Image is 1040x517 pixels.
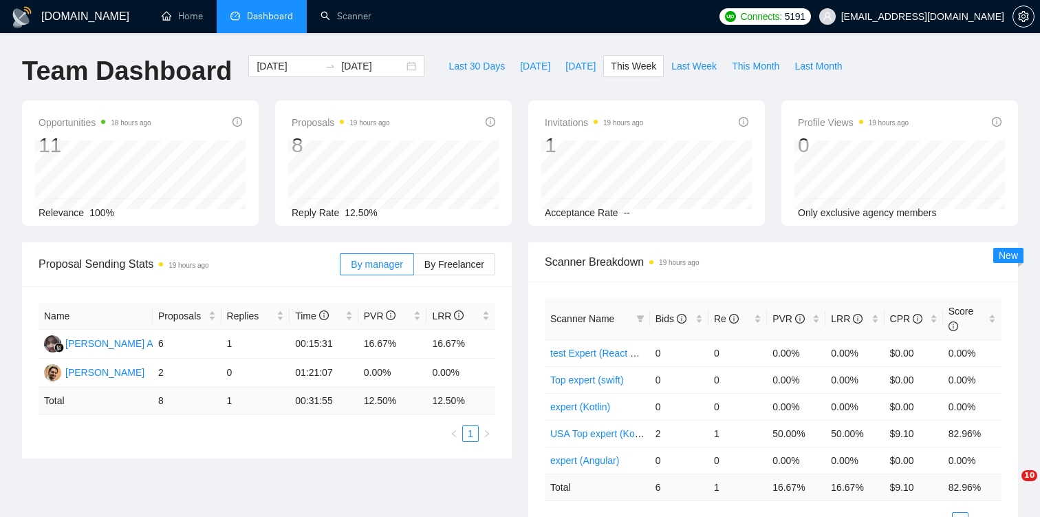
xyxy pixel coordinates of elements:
[290,359,358,388] td: 01:21:07
[650,447,708,474] td: 0
[603,55,664,77] button: This Week
[943,447,1001,474] td: 0.00%
[153,330,221,359] td: 6
[483,430,491,438] span: right
[992,117,1001,127] span: info-circle
[39,388,153,414] td: Total
[426,359,495,388] td: 0.00%
[767,447,825,474] td: 0.00%
[732,59,779,74] span: This Month
[325,61,336,72] span: swap-right
[708,393,767,420] td: 0
[162,10,203,22] a: homeHome
[725,11,736,22] img: upwork-logo.png
[993,470,1026,503] iframe: Intercom live chat
[949,321,958,331] span: info-circle
[463,426,478,441] a: 1
[230,11,240,21] span: dashboard
[943,393,1001,420] td: 0.00%
[825,447,884,474] td: 0.00%
[426,330,495,359] td: 16.67%
[512,55,558,77] button: [DATE]
[11,6,33,28] img: logo
[545,114,643,131] span: Invitations
[785,9,805,24] span: 5191
[446,425,462,442] li: Previous Page
[943,339,1001,366] td: 0.00%
[349,119,389,127] time: 19 hours ago
[221,359,290,388] td: 0
[65,336,166,351] div: [PERSON_NAME] Ayra
[869,119,909,127] time: 19 hours ago
[664,55,724,77] button: Last Week
[550,348,660,359] a: test Expert (React Native)
[432,310,464,321] span: LRR
[767,366,825,393] td: 0.00%
[358,330,427,359] td: 16.67%
[650,393,708,420] td: 0
[767,474,825,500] td: 16.67 %
[650,339,708,366] td: 0
[943,420,1001,447] td: 82.96%
[351,259,402,270] span: By manager
[39,255,340,273] span: Proposal Sending Stats
[724,55,787,77] button: This Month
[221,303,290,330] th: Replies
[448,59,505,74] span: Last 30 Days
[885,447,943,474] td: $0.00
[603,119,643,127] time: 19 hours ago
[232,117,242,127] span: info-circle
[479,425,495,442] li: Next Page
[650,420,708,447] td: 2
[795,314,805,324] span: info-circle
[446,425,462,442] button: left
[913,314,922,324] span: info-circle
[1012,11,1034,22] a: setting
[740,9,781,24] span: Connects:
[454,310,464,320] span: info-circle
[708,474,767,500] td: 1
[44,366,144,377] a: DH[PERSON_NAME]
[943,366,1001,393] td: 0.00%
[290,388,358,414] td: 00:31:55
[545,132,643,158] div: 1
[885,474,943,500] td: $ 9.10
[39,132,151,158] div: 11
[772,313,805,324] span: PVR
[885,393,943,420] td: $0.00
[22,55,232,87] h1: Team Dashboard
[345,207,377,218] span: 12.50%
[794,59,842,74] span: Last Month
[545,474,650,500] td: Total
[153,303,221,330] th: Proposals
[650,366,708,393] td: 0
[659,259,699,266] time: 19 hours ago
[257,59,319,74] input: Start date
[708,447,767,474] td: 0
[341,59,404,74] input: End date
[153,388,221,414] td: 8
[885,420,943,447] td: $9.10
[486,117,495,127] span: info-circle
[153,359,221,388] td: 2
[671,59,717,74] span: Last Week
[767,339,825,366] td: 0.00%
[708,339,767,366] td: 0
[319,310,329,320] span: info-circle
[550,313,614,324] span: Scanner Name
[545,207,618,218] span: Acceptance Rate
[656,313,686,324] span: Bids
[227,308,274,324] span: Replies
[739,117,748,127] span: info-circle
[462,425,479,442] li: 1
[247,10,293,22] span: Dashboard
[677,314,686,324] span: info-circle
[550,374,624,386] a: Top expert (swift)
[545,253,1001,271] span: Scanner Breakdown
[999,250,1018,261] span: New
[611,59,656,74] span: This Week
[558,55,603,77] button: [DATE]
[636,315,644,323] span: filter
[565,59,596,74] span: [DATE]
[39,207,84,218] span: Relevance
